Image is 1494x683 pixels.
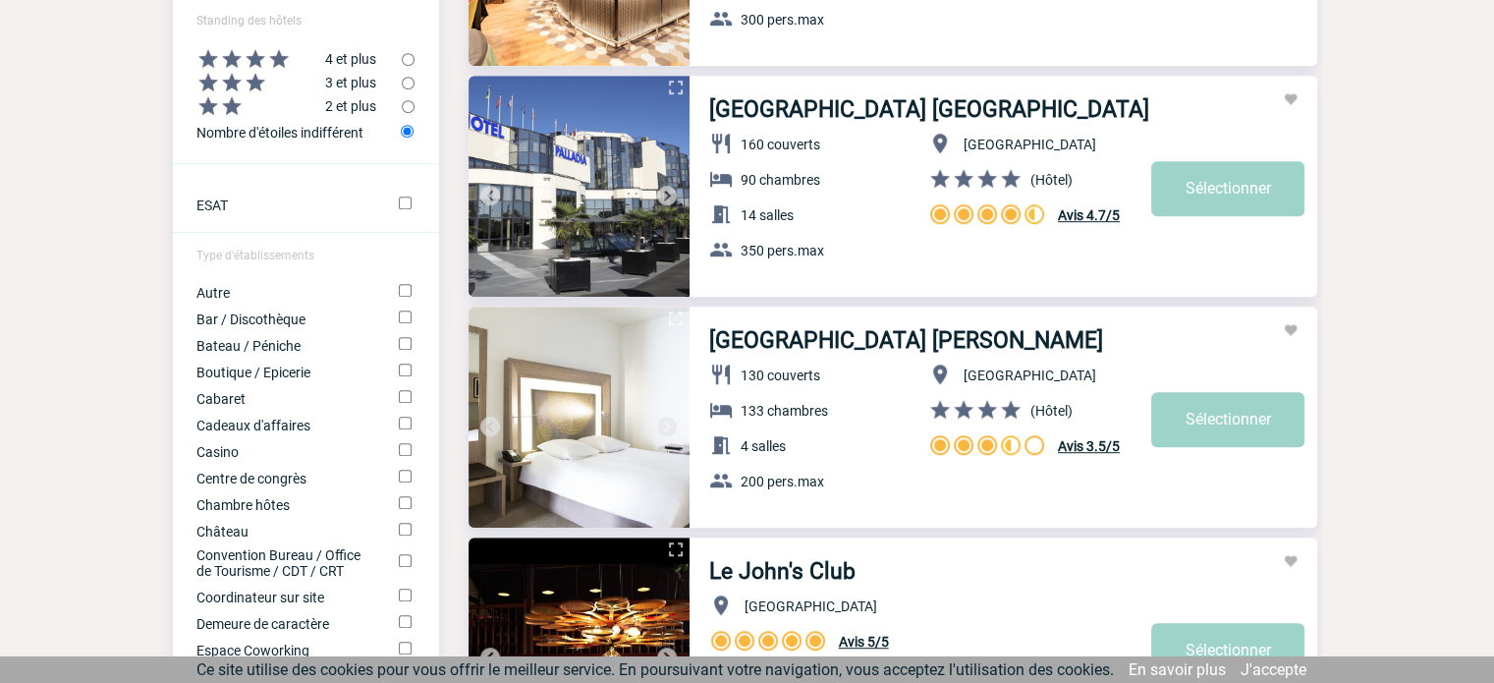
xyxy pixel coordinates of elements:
label: Château [196,524,372,540]
span: 4 salles [741,438,786,454]
label: ESAT [196,198,372,213]
a: Sélectionner [1151,161,1304,216]
label: Casino [196,444,372,460]
label: Espace Coworking [196,643,372,658]
label: Centre de congrès [196,471,372,486]
img: 2.jpg [469,307,690,528]
span: Standing des hôtels [196,14,302,28]
a: Sélectionner [1151,623,1304,678]
label: Demeure de caractère [196,616,372,632]
img: baseline_group_white_24dp-b.png [709,7,733,30]
label: Nombre d'étoiles indifférent [196,118,402,144]
span: 14 salles [741,207,794,223]
img: baseline_hotel_white_24dp-b.png [709,167,733,191]
label: 2 et plus [173,94,402,118]
img: baseline_location_on_white_24dp-b.png [928,363,952,386]
a: Sélectionner [1151,392,1304,447]
img: Ajouter aux favoris [1283,322,1299,338]
span: (Hôtel) [1030,403,1073,419]
img: baseline_meeting_room_white_24dp-b.png [709,433,733,457]
label: Convention Bureau / Office de Tourisme / CDT / CRT [196,547,372,579]
img: baseline_meeting_room_white_24dp-b.png [709,202,733,226]
img: baseline_location_on_white_24dp-b.png [709,594,733,617]
span: Avis 4.7/5 [1058,207,1120,223]
span: [GEOGRAPHIC_DATA] [964,137,1096,152]
a: J'accepte [1241,660,1306,679]
label: Boutique / Epicerie [196,365,372,380]
label: 3 et plus [173,71,402,94]
img: baseline_group_white_24dp-b.png [709,238,733,261]
span: Avis 5/5 [839,634,889,650]
span: Avis 3.5/5 [1058,438,1120,454]
img: baseline_group_white_24dp-b.png [709,469,733,492]
a: En savoir plus [1129,660,1226,679]
span: Ce site utilise des cookies pour vous offrir le meilleur service. En poursuivant votre navigation... [196,660,1114,679]
label: Autre [196,285,372,301]
span: 300 pers.max [741,12,824,28]
img: 1.jpg [469,76,690,297]
span: (Hôtel) [1030,172,1073,188]
span: 200 pers.max [741,474,824,489]
span: [GEOGRAPHIC_DATA] [964,368,1096,383]
span: Type d'établissements [196,249,314,262]
span: 130 couverts [741,368,820,383]
label: Coordinateur sur site [196,590,372,605]
a: Le John's Club [709,558,856,585]
img: baseline_restaurant_white_24dp-b.png [709,363,733,386]
a: [GEOGRAPHIC_DATA] [PERSON_NAME] [709,327,1103,354]
span: 133 chambres [741,403,828,419]
label: 4 et plus [173,47,402,71]
img: Ajouter aux favoris [1283,553,1299,569]
span: [GEOGRAPHIC_DATA] [745,598,877,614]
img: baseline_location_on_white_24dp-b.png [928,132,952,155]
label: Bateau / Péniche [196,338,372,354]
span: 350 pers.max [741,243,824,258]
img: Ajouter aux favoris [1283,91,1299,107]
span: 90 chambres [741,172,820,188]
img: baseline_restaurant_white_24dp-b.png [709,132,733,155]
span: 160 couverts [741,137,820,152]
label: Bar / Discothèque [196,312,372,327]
label: Chambre hôtes [196,497,372,513]
img: baseline_hotel_white_24dp-b.png [709,398,733,422]
label: Cadeaux d'affaires [196,418,372,433]
label: Cabaret [196,391,372,407]
a: [GEOGRAPHIC_DATA] [GEOGRAPHIC_DATA] [709,96,1149,123]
